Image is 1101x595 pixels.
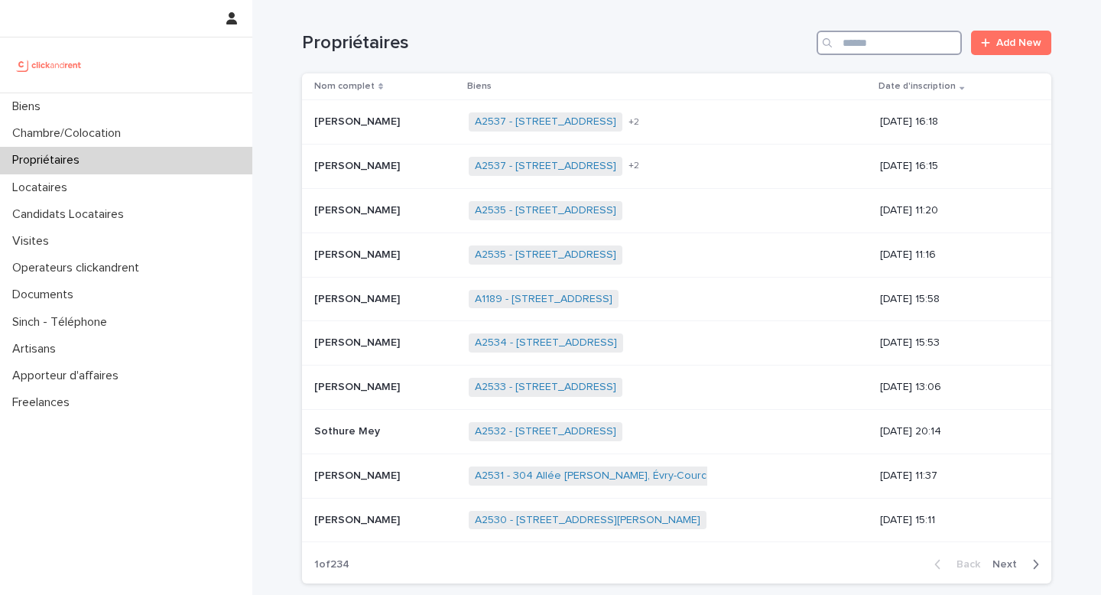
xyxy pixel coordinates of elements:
[314,333,403,350] p: [PERSON_NAME]
[475,514,700,527] a: A2530 - [STREET_ADDRESS][PERSON_NAME]
[880,115,1027,128] p: [DATE] 16:18
[302,277,1051,321] tr: [PERSON_NAME][PERSON_NAME] A1189 - [STREET_ADDRESS] [DATE] 15:58
[475,337,617,350] a: A2534 - [STREET_ADDRESS]
[314,112,403,128] p: [PERSON_NAME]
[6,369,131,383] p: Apporteur d'affaires
[922,558,986,571] button: Back
[302,546,362,584] p: 1 of 234
[475,293,612,306] a: A1189 - [STREET_ADDRESS]
[947,559,980,570] span: Back
[6,180,80,195] p: Locataires
[302,454,1051,498] tr: [PERSON_NAME][PERSON_NAME] A2531 - 304 Allée [PERSON_NAME], Évry-Courcouronnes 91000 [DATE] 11:37
[971,31,1051,55] a: Add New
[6,342,68,356] p: Artisans
[12,50,86,80] img: UCB0brd3T0yccxBKYDjQ
[880,249,1027,262] p: [DATE] 11:16
[6,126,133,141] p: Chambre/Colocation
[6,234,61,249] p: Visites
[314,290,403,306] p: [PERSON_NAME]
[302,188,1051,232] tr: [PERSON_NAME][PERSON_NAME] A2535 - [STREET_ADDRESS] [DATE] 11:20
[314,157,403,173] p: [PERSON_NAME]
[475,381,616,394] a: A2533 - [STREET_ADDRESS]
[467,78,492,95] p: Biens
[302,321,1051,366] tr: [PERSON_NAME][PERSON_NAME] A2534 - [STREET_ADDRESS] [DATE] 15:53
[992,559,1026,570] span: Next
[302,145,1051,189] tr: [PERSON_NAME][PERSON_NAME] A2537 - [STREET_ADDRESS] +2[DATE] 16:15
[986,558,1051,571] button: Next
[996,37,1041,48] span: Add New
[475,115,616,128] a: A2537 - [STREET_ADDRESS]
[314,422,383,438] p: Sothure Mey
[314,78,375,95] p: Nom complet
[302,232,1051,277] tr: [PERSON_NAME][PERSON_NAME] A2535 - [STREET_ADDRESS] [DATE] 11:16
[6,395,82,410] p: Freelances
[628,161,639,171] span: + 2
[475,470,789,483] a: A2531 - 304 Allée [PERSON_NAME], Évry-Courcouronnes 91000
[880,470,1027,483] p: [DATE] 11:37
[6,261,151,275] p: Operateurs clickandrent
[314,201,403,217] p: [PERSON_NAME]
[880,337,1027,350] p: [DATE] 15:53
[314,511,403,527] p: [PERSON_NAME]
[880,381,1027,394] p: [DATE] 13:06
[302,366,1051,410] tr: [PERSON_NAME][PERSON_NAME] A2533 - [STREET_ADDRESS] [DATE] 13:06
[475,425,616,438] a: A2532 - [STREET_ADDRESS]
[314,378,403,394] p: [PERSON_NAME]
[475,204,616,217] a: A2535 - [STREET_ADDRESS]
[817,31,962,55] input: Search
[880,514,1027,527] p: [DATE] 15:11
[6,153,92,167] p: Propriétaires
[6,207,136,222] p: Candidats Locataires
[302,32,810,54] h1: Propriétaires
[314,467,403,483] p: [PERSON_NAME]
[880,204,1027,217] p: [DATE] 11:20
[314,245,403,262] p: [PERSON_NAME]
[6,288,86,302] p: Documents
[6,99,53,114] p: Biens
[879,78,956,95] p: Date d'inscription
[628,118,639,127] span: + 2
[475,160,616,173] a: A2537 - [STREET_ADDRESS]
[880,293,1027,306] p: [DATE] 15:58
[302,409,1051,454] tr: Sothure MeySothure Mey A2532 - [STREET_ADDRESS] [DATE] 20:14
[302,498,1051,542] tr: [PERSON_NAME][PERSON_NAME] A2530 - [STREET_ADDRESS][PERSON_NAME] [DATE] 15:11
[880,160,1027,173] p: [DATE] 16:15
[6,315,119,330] p: Sinch - Téléphone
[302,100,1051,145] tr: [PERSON_NAME][PERSON_NAME] A2537 - [STREET_ADDRESS] +2[DATE] 16:18
[880,425,1027,438] p: [DATE] 20:14
[475,249,616,262] a: A2535 - [STREET_ADDRESS]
